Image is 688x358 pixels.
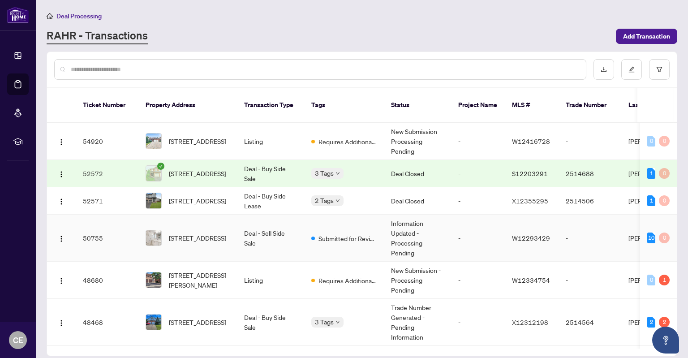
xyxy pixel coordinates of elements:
[237,88,304,123] th: Transaction Type
[146,272,161,288] img: thumbnail-img
[76,262,138,299] td: 48680
[315,168,334,178] span: 3 Tags
[315,317,334,327] span: 3 Tags
[647,168,655,179] div: 1
[335,171,340,176] span: down
[659,317,670,328] div: 2
[146,134,161,149] img: thumbnail-img
[335,320,340,324] span: down
[451,123,505,160] td: -
[58,138,65,146] img: Logo
[384,299,451,346] td: Trade Number Generated - Pending Information
[237,262,304,299] td: Listing
[647,233,655,243] div: 10
[659,136,670,147] div: 0
[451,262,505,299] td: -
[237,160,304,187] td: Deal - Buy Side Sale
[58,171,65,178] img: Logo
[169,317,226,327] span: [STREET_ADDRESS]
[512,197,548,205] span: X12355295
[146,166,161,181] img: thumbnail-img
[512,276,550,284] span: W12334754
[169,270,230,290] span: [STREET_ADDRESS][PERSON_NAME]
[54,273,69,287] button: Logo
[157,163,164,170] span: check-circle
[76,215,138,262] td: 50755
[58,277,65,285] img: Logo
[318,276,377,285] span: Requires Additional Docs
[56,12,102,20] span: Deal Processing
[58,235,65,242] img: Logo
[318,233,377,243] span: Submitted for Review
[384,123,451,160] td: New Submission - Processing Pending
[451,88,505,123] th: Project Name
[76,160,138,187] td: 52572
[54,166,69,181] button: Logo
[384,187,451,215] td: Deal Closed
[146,193,161,208] img: thumbnail-img
[647,195,655,206] div: 1
[451,160,505,187] td: -
[169,233,226,243] span: [STREET_ADDRESS]
[169,196,226,206] span: [STREET_ADDRESS]
[138,88,237,123] th: Property Address
[559,299,621,346] td: 2514564
[54,231,69,245] button: Logo
[146,230,161,246] img: thumbnail-img
[559,187,621,215] td: 2514506
[623,29,670,43] span: Add Transaction
[146,315,161,330] img: thumbnail-img
[384,88,451,123] th: Status
[54,315,69,329] button: Logo
[512,318,548,326] span: X12312198
[384,215,451,262] td: Information Updated - Processing Pending
[559,262,621,299] td: -
[237,215,304,262] td: Deal - Sell Side Sale
[659,275,670,285] div: 1
[54,194,69,208] button: Logo
[601,66,607,73] span: download
[659,195,670,206] div: 0
[237,187,304,215] td: Deal - Buy Side Lease
[512,169,548,177] span: S12203291
[304,88,384,123] th: Tags
[169,136,226,146] span: [STREET_ADDRESS]
[76,187,138,215] td: 52571
[451,187,505,215] td: -
[628,66,635,73] span: edit
[451,215,505,262] td: -
[76,88,138,123] th: Ticket Number
[512,137,550,145] span: W12416728
[237,299,304,346] td: Deal - Buy Side Sale
[318,137,377,147] span: Requires Additional Docs
[559,160,621,187] td: 2514688
[512,234,550,242] span: W12293429
[169,168,226,178] span: [STREET_ADDRESS]
[559,88,621,123] th: Trade Number
[451,299,505,346] td: -
[559,123,621,160] td: -
[659,168,670,179] div: 0
[647,136,655,147] div: 0
[384,262,451,299] td: New Submission - Processing Pending
[616,29,677,44] button: Add Transaction
[76,299,138,346] td: 48468
[559,215,621,262] td: -
[47,28,148,44] a: RAHR - Transactions
[54,134,69,148] button: Logo
[649,59,670,80] button: filter
[505,88,559,123] th: MLS #
[47,13,53,19] span: home
[659,233,670,243] div: 0
[647,317,655,328] div: 2
[335,198,340,203] span: down
[652,327,679,354] button: Open asap
[76,123,138,160] td: 54920
[58,198,65,205] img: Logo
[384,160,451,187] td: Deal Closed
[656,66,662,73] span: filter
[647,275,655,285] div: 0
[315,195,334,206] span: 2 Tags
[621,59,642,80] button: edit
[58,319,65,327] img: Logo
